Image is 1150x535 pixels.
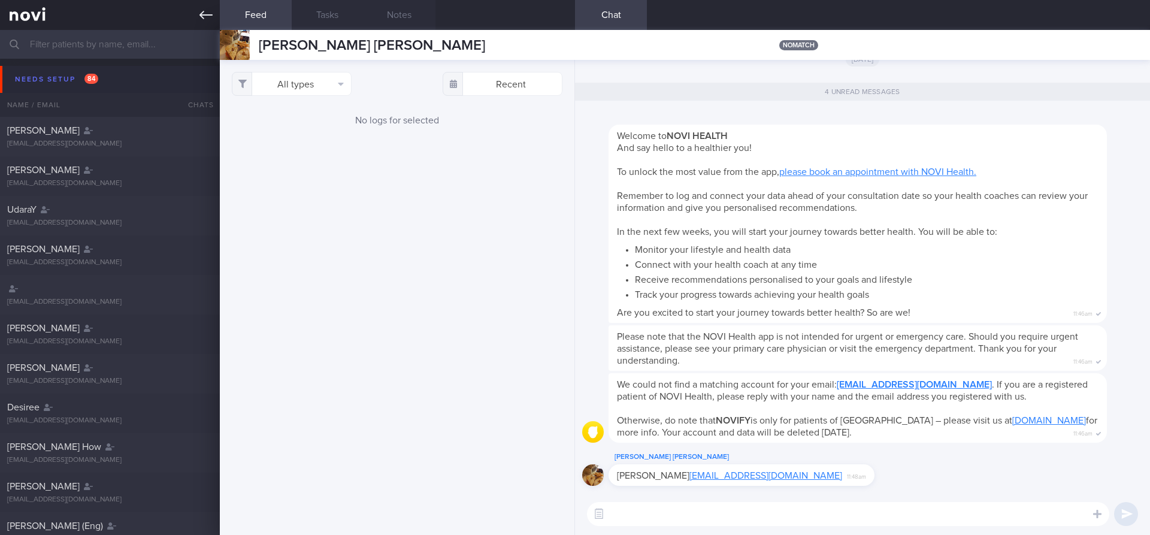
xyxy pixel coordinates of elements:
div: [EMAIL_ADDRESS][DOMAIN_NAME] [7,140,213,149]
span: [PERSON_NAME] [7,244,80,254]
span: Otherwise, do note that is only for patients of [GEOGRAPHIC_DATA] – please visit us at for more i... [617,416,1097,437]
span: To unlock the most value from the app, [617,167,976,177]
span: [PERSON_NAME] [7,363,80,373]
div: [EMAIL_ADDRESS][DOMAIN_NAME] [7,179,213,188]
span: Please note that the NOVI Health app is not intended for urgent or emergency care. Should you req... [617,332,1078,365]
a: please book an appointment with NOVI Health. [779,167,976,177]
a: [EMAIL_ADDRESS][DOMAIN_NAME] [837,380,992,389]
li: Receive recommendations personalised to your goals and lifestyle [635,271,1098,286]
span: 11:46am [1073,307,1092,318]
span: [PERSON_NAME] [617,471,842,480]
div: Chats [172,93,220,117]
span: [PERSON_NAME] [7,482,80,491]
li: Track your progress towards achieving your health goals [635,286,1098,301]
div: [EMAIL_ADDRESS][DOMAIN_NAME] [7,495,213,504]
span: [PERSON_NAME] How [7,442,101,452]
div: [EMAIL_ADDRESS][DOMAIN_NAME] [7,298,213,307]
span: [PERSON_NAME] [PERSON_NAME] [259,38,485,53]
a: [DOMAIN_NAME] [1012,416,1086,425]
div: No logs for selected [232,114,562,127]
span: 11:46am [1073,427,1092,438]
span: And say hello to a healthier you! [617,143,752,153]
span: In the next few weeks, you will start your journey towards better health. You will be able to: [617,227,997,237]
span: 84 [84,74,98,84]
div: [EMAIL_ADDRESS][DOMAIN_NAME] [7,377,213,386]
span: nomatch [779,40,818,50]
span: 11:48am [847,470,866,481]
span: [PERSON_NAME] [7,165,80,175]
div: [EMAIL_ADDRESS][DOMAIN_NAME] [7,219,213,228]
div: [EMAIL_ADDRESS][DOMAIN_NAME] [7,258,213,267]
span: [PERSON_NAME] [7,126,80,135]
div: [EMAIL_ADDRESS][DOMAIN_NAME] [7,416,213,425]
strong: NOVIFY [716,416,750,425]
strong: NOVI HEALTH [667,131,728,141]
div: Needs setup [12,71,101,87]
div: [EMAIL_ADDRESS][DOMAIN_NAME] [7,337,213,346]
span: [PERSON_NAME] [7,324,80,333]
span: [PERSON_NAME] (Eng) [7,521,103,531]
span: 11:46am [1073,355,1092,366]
span: Welcome to [617,131,728,141]
button: All types [232,72,352,96]
div: [EMAIL_ADDRESS][DOMAIN_NAME] [7,456,213,465]
a: [EMAIL_ADDRESS][DOMAIN_NAME] [689,471,842,480]
span: Desiree [7,403,40,412]
li: Monitor your lifestyle and health data [635,241,1098,256]
span: We could not find a matching account for your email: . If you are a registered patient of NOVI He... [617,380,1088,401]
li: Connect with your health coach at any time [635,256,1098,271]
span: UdaraY [7,205,37,214]
span: Remember to log and connect your data ahead of your consultation date so your health coaches can ... [617,191,1088,213]
span: Are you excited to start your journey towards better health? So are we! [617,308,910,318]
div: [PERSON_NAME] [PERSON_NAME] [609,450,910,464]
